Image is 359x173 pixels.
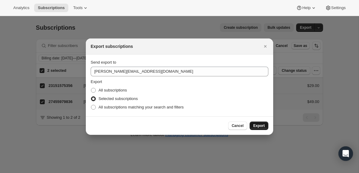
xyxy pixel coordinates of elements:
span: Cancel [232,123,244,128]
span: Export [91,79,102,84]
button: Help [293,4,320,12]
button: Cancel [228,121,247,130]
div: Open Intercom Messenger [338,146,353,161]
button: Analytics [10,4,33,12]
span: Help [302,5,310,10]
h2: Export subscriptions [91,43,133,49]
span: All subscriptions [99,88,127,92]
button: Tools [70,4,92,12]
span: All subscriptions matching your search and filters [99,105,184,109]
span: Subscriptions [38,5,65,10]
button: Settings [322,4,349,12]
span: Settings [331,5,346,10]
button: Export [250,121,268,130]
button: Close [261,42,270,51]
span: Send export to [91,60,116,65]
span: Export [253,123,265,128]
button: Subscriptions [34,4,68,12]
span: Tools [73,5,82,10]
span: Selected subscriptions [99,96,138,101]
span: Analytics [13,5,29,10]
